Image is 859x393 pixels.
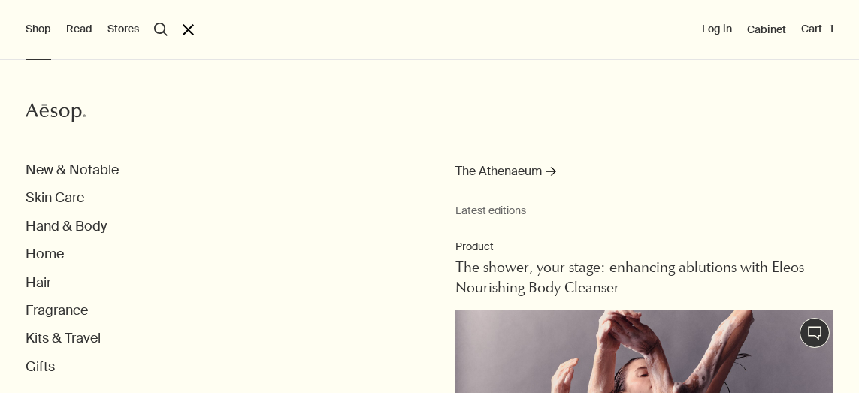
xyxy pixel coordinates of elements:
svg: Aesop [26,101,86,124]
button: Shop [26,22,51,37]
button: Open search [154,23,168,36]
button: Fragrance [26,302,88,319]
small: Latest editions [455,204,834,217]
button: Skin Care [26,189,84,207]
button: Kits & Travel [26,330,101,347]
a: The Athenaeum [455,162,556,189]
button: Close the Menu [183,24,194,35]
button: Gifts [26,358,55,376]
button: Hand & Body [26,218,107,235]
a: Cabinet [747,23,786,36]
p: Product [455,240,834,255]
button: Live Assistance [800,318,830,348]
button: Log in [702,22,732,37]
button: Hair [26,274,51,292]
span: The shower, your stage: enhancing ablutions with Eleos Nourishing Body Cleanser [455,261,804,296]
button: Home [26,246,64,263]
button: Cart1 [801,22,833,37]
a: Aesop [22,98,89,132]
button: Read [66,22,92,37]
span: The Athenaeum [455,162,542,181]
button: New & Notable [26,162,119,179]
button: Stores [107,22,139,37]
